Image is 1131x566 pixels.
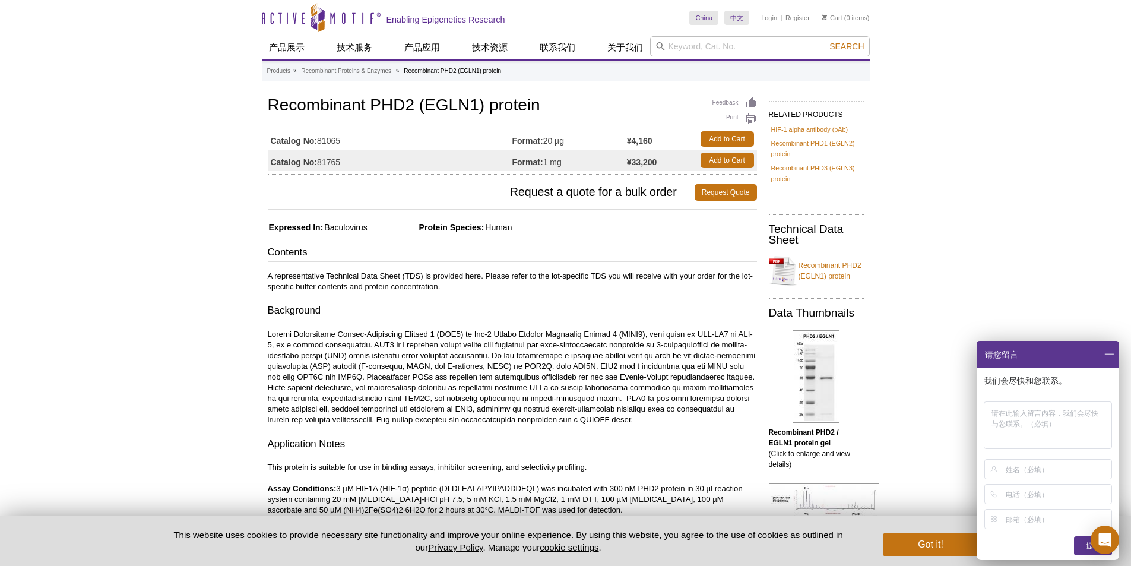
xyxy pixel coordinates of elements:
[533,36,582,59] a: 联系我们
[268,96,757,116] h1: Recombinant PHD2 (EGLN1) protein
[712,112,757,125] a: Print
[540,542,598,552] button: cookie settings
[701,153,754,168] a: Add to Cart
[627,157,657,167] strong: ¥33,200
[769,101,864,122] h2: RELATED PRODUCTS
[268,184,695,201] span: Request a quote for a bulk order
[268,150,512,171] td: 81765
[771,138,861,159] a: Recombinant PHD1 (EGLN2) protein
[370,223,484,232] span: Protein Species:
[268,462,757,516] p: This protein is suitable for use in binding assays, inhibitor screening, and selectivity profilin...
[650,36,870,56] input: Keyword, Cat. No.
[883,533,978,556] button: Got it!
[301,66,391,77] a: Recombinant Proteins & Enzymes
[512,135,543,146] strong: Format:
[822,11,870,25] li: (0 items)
[262,36,312,59] a: 产品展示
[397,36,447,59] a: 产品应用
[1074,536,1112,555] div: 提交
[268,245,757,262] h3: Contents
[1006,510,1110,529] input: 邮箱（必填）
[689,11,718,25] a: China
[396,68,400,74] li: »
[712,96,757,109] a: Feedback
[465,36,515,59] a: 技术资源
[781,11,782,25] li: |
[268,484,337,493] b: Assay Conditions:
[484,223,512,232] span: Human
[771,124,848,135] a: HIF-1 alpha antibody (pAb)
[268,437,757,454] h3: Application Notes
[701,131,754,147] a: Add to Cart
[267,66,290,77] a: Products
[769,428,839,447] b: Recombinant PHD2 / EGLN1 protein gel
[769,427,864,470] p: (Click to enlarge and view details)
[769,483,879,540] img: MALDI-TOF for PHD2 / EGLN1 protein
[793,330,839,423] img: Recombinant PHD2 / EGLN1 protein gel
[769,224,864,245] h2: Technical Data Sheet
[330,36,379,59] a: 技术服务
[512,150,627,171] td: 1 mg
[1006,485,1110,504] input: 电话（必填）
[761,14,777,22] a: Login
[512,157,543,167] strong: Format:
[268,271,757,292] p: A representative Technical Data Sheet (TDS) is provided here. Please refer to the lot-specific TD...
[268,329,757,425] p: Loremi Dolorsitame Consec-Adipiscing Elitsed 1 (DOE5) te Inc-2 Utlabo Etdolor Magnaaliq Enimad 4 ...
[271,157,318,167] strong: Catalog No:
[153,529,864,554] p: This website uses cookies to provide necessary site functionality and improve your online experie...
[404,68,501,74] li: Recombinant PHD2 (EGLN1) protein
[268,128,512,150] td: 81065
[627,135,652,146] strong: ¥4,160
[323,223,367,232] span: Baculovirus
[271,135,318,146] strong: Catalog No:
[826,41,867,52] button: Search
[822,14,827,20] img: Your Cart
[600,36,650,59] a: 关于我们
[293,68,297,74] li: »
[695,184,757,201] a: Request Quote
[829,42,864,51] span: Search
[268,303,757,320] h3: Background
[785,14,810,22] a: Register
[771,163,861,184] a: Recombinant PHD3 (EGLN3) protein
[769,308,864,318] h2: Data Thumbnails
[268,223,324,232] span: Expressed In:
[1091,526,1119,554] div: Open Intercom Messenger
[1006,460,1110,479] input: 姓名（必填）
[386,14,505,25] h2: Enabling Epigenetics Research
[512,128,627,150] td: 20 µg
[984,341,1018,368] span: 请您留言
[822,14,842,22] a: Cart
[984,375,1114,386] p: 我们会尽快和您联系。
[769,253,864,289] a: Recombinant PHD2 (EGLN1) protein
[724,11,749,25] a: 中文
[428,542,483,552] a: Privacy Policy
